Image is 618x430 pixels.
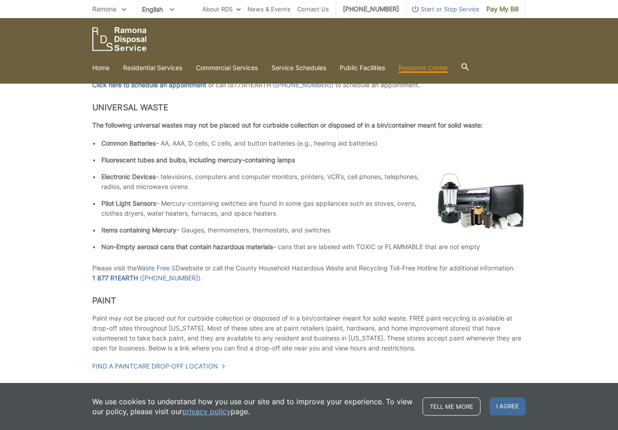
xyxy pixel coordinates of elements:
[101,242,526,252] li: – cans that are labeled with TOXIC or FLAMMABLE that are not empty
[101,173,156,180] strong: Electronic Devices
[271,63,326,73] a: Service Schedules
[101,226,176,234] strong: Items containing Mercury
[101,139,156,147] strong: Common Batteries
[92,63,109,73] a: Home
[92,361,226,371] a: Find a PaintCare drop-off location
[92,80,206,90] a: Click here to schedule an appointment
[137,263,180,273] a: Waste Free SD
[92,397,414,416] p: We use cookies to understand how you use our site and to improve your experience. To view our pol...
[101,199,156,207] strong: Pilot Light Sensors
[123,63,182,73] a: Residential Services
[399,63,448,73] a: Resource Center
[135,2,181,17] span: English
[297,4,329,14] a: Contact Us
[142,273,198,283] a: [PHONE_NUMBER]
[92,313,526,353] p: Paint may not be placed out for curbside collection or disposed of in a bin/container meant for s...
[101,243,273,250] strong: Non-Empty aerosol cans that contain hazardous materials
[92,296,526,306] h2: Paint
[101,172,526,192] li: – televisions, computers and computer monitors, printers, VCR’s, cell phones, telephones, radios,...
[101,198,526,218] li: – Mercury-containing switches are found in some gas appliances such as stoves, ovens, clothes dry...
[182,406,231,416] a: privacy policy
[196,63,258,73] a: Commercial Services
[101,225,526,235] li: – Gauges, thermometers, thermostats, and switches
[247,4,290,14] a: News & Events
[92,103,526,113] h2: Universal Waste
[92,273,138,283] a: 1 877 R1EARTH
[101,156,295,164] strong: Fluorescent tubes and bulbs, including mercury-containing lamps
[275,80,331,90] a: [PHONE_NUMBER]
[92,121,483,129] strong: The following universal wastes may not be placed out for curbside collection or disposed of in a ...
[486,4,518,14] span: Pay My Bill
[435,172,526,230] img: fluorescent lights, electronics, batteries
[92,27,147,51] a: EDCD logo. Return to the homepage.
[490,397,526,416] span: I agree
[423,397,480,416] a: Tell me more
[202,4,241,14] a: About RDS
[92,5,116,13] span: Ramona
[92,263,526,283] p: Please visit the website or call the County Household Hazardous Waste and Recycling Toll-Free Hot...
[340,63,385,73] a: Public Facilities
[101,138,526,148] li: – AA, AAA, D cells, C cells, and button batteries (e.g., hearing aid batteries)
